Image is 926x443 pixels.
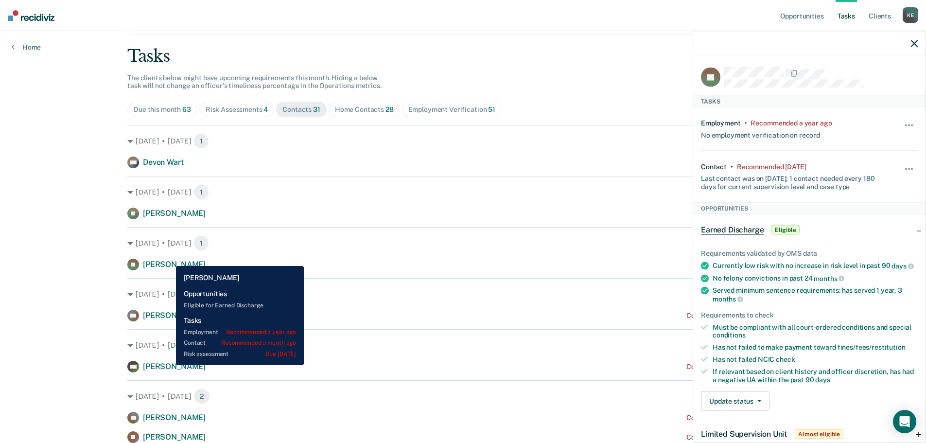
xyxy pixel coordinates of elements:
[701,119,741,127] div: Employment
[335,106,394,114] div: Home Contacts
[488,106,495,113] span: 51
[771,225,799,235] span: Eligible
[127,46,799,66] div: Tasks
[127,133,799,149] div: [DATE] • [DATE]
[193,286,209,302] span: 1
[701,171,882,191] div: Last contact was on [DATE]; 1 contact needed every 180 days for current supervision level and cas...
[713,274,918,283] div: No felony convictions in past 24
[12,43,41,52] a: Home
[686,433,799,442] div: Contact recommended a month ago
[713,286,918,303] div: Served minimum sentence requirements: has served 1 year, 3
[686,363,799,371] div: Contact recommended a month ago
[713,367,918,384] div: If relevant based on client history and officer discretion, has had a negative UA within the past 90
[713,262,918,270] div: Currently low risk with no increase in risk level in past 90
[143,311,206,320] span: [PERSON_NAME]
[693,203,926,214] div: Opportunities
[193,337,209,353] span: 1
[127,184,799,200] div: [DATE] • [DATE]
[731,162,733,171] div: •
[713,331,746,339] span: conditions
[815,375,830,383] span: days
[8,10,54,21] img: Recidiviz
[776,355,795,363] span: check
[713,343,918,352] div: Has not failed to make payment toward
[893,410,916,433] div: Open Intercom Messenger
[686,414,799,422] div: Contact recommended a month ago
[903,7,918,23] div: K E
[182,106,191,113] span: 63
[143,158,183,167] span: Devon Wart
[143,362,206,371] span: [PERSON_NAME]
[795,429,843,439] span: Almost eligible
[891,262,913,270] span: days
[193,389,210,404] span: 2
[701,127,820,139] div: No employment verification on record
[751,119,832,127] div: Recommended a year ago
[282,106,320,114] div: Contacts
[693,95,926,107] div: Tasks
[408,106,495,114] div: Employment Verification
[838,343,906,351] span: fines/fees/restitution
[713,323,918,339] div: Must be compliant with all court-ordered conditions and special
[263,106,268,113] span: 4
[713,355,918,364] div: Has not failed NCIC
[701,225,764,235] span: Earned Discharge
[745,119,747,127] div: •
[701,391,769,411] button: Update status
[686,312,799,320] div: Contact recommended a month ago
[127,235,799,251] div: [DATE] • [DATE]
[313,106,320,113] span: 31
[193,235,209,251] span: 1
[143,432,206,442] span: [PERSON_NAME]
[127,389,799,404] div: [DATE] • [DATE]
[143,209,206,218] span: [PERSON_NAME]
[701,249,918,258] div: Requirements validated by OMS data
[737,162,806,171] div: Recommended 3 months ago
[814,274,844,282] span: months
[143,260,206,269] span: [PERSON_NAME]
[701,162,727,171] div: Contact
[134,106,191,114] div: Due this month
[127,74,382,90] span: The clients below might have upcoming requirements this month. Hiding a below task will not chang...
[693,214,926,246] div: Earned DischargeEligible
[385,106,394,113] span: 28
[127,337,799,353] div: [DATE] • [DATE]
[193,184,209,200] span: 1
[143,413,206,422] span: [PERSON_NAME]
[701,429,787,439] span: Limited Supervision Unit
[193,133,209,149] span: 1
[713,295,743,303] span: months
[127,286,799,302] div: [DATE] • [DATE]
[701,311,918,319] div: Requirements to check
[206,106,268,114] div: Risk Assessments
